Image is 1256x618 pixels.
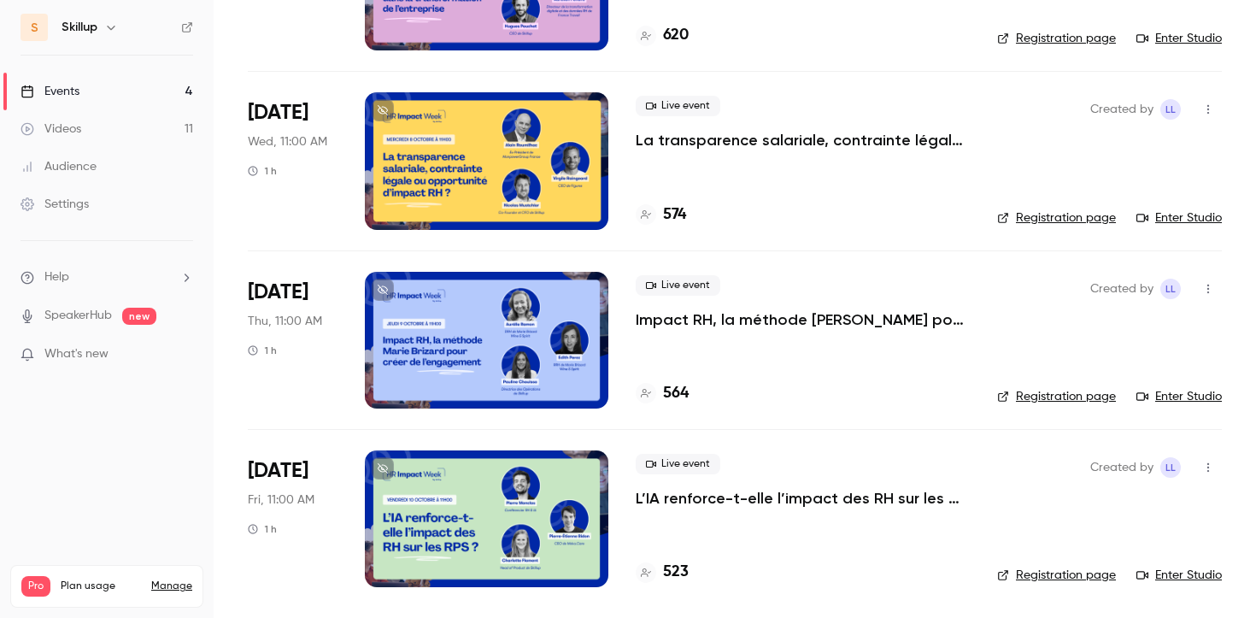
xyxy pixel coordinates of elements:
[997,209,1116,227] a: Registration page
[636,130,970,150] a: La transparence salariale, contrainte légale ou opportunité d’impact RH ?
[663,561,689,584] h4: 523
[248,491,314,509] span: Fri, 11:00 AM
[1136,388,1222,405] a: Enter Studio
[61,580,141,593] span: Plan usage
[21,158,97,175] div: Audience
[248,133,327,150] span: Wed, 11:00 AM
[21,268,193,286] li: help-dropdown-opener
[248,272,337,409] div: Oct 9 Thu, 11:00 AM (Europe/Paris)
[997,567,1116,584] a: Registration page
[31,19,38,37] span: S
[248,164,277,178] div: 1 h
[122,308,156,325] span: new
[1160,279,1181,299] span: Louise Le Guillou
[1165,99,1176,120] span: LL
[248,99,308,127] span: [DATE]
[44,268,69,286] span: Help
[248,522,277,536] div: 1 h
[248,313,322,330] span: Thu, 11:00 AM
[248,344,277,357] div: 1 h
[1090,279,1153,299] span: Created by
[151,580,192,593] a: Manage
[636,454,720,474] span: Live event
[21,121,81,138] div: Videos
[636,382,689,405] a: 564
[173,347,193,362] iframe: Noticeable Trigger
[1160,457,1181,478] span: Louise Le Guillou
[1136,209,1222,227] a: Enter Studio
[663,24,689,47] h4: 620
[1136,30,1222,47] a: Enter Studio
[248,450,337,587] div: Oct 10 Fri, 11:00 AM (Europe/Paris)
[21,576,50,597] span: Pro
[21,83,79,100] div: Events
[1090,99,1153,120] span: Created by
[44,345,109,363] span: What's new
[44,307,112,325] a: SpeakerHub
[248,457,308,485] span: [DATE]
[62,19,97,36] h6: Skillup
[248,92,337,229] div: Oct 8 Wed, 11:00 AM (Europe/Paris)
[636,24,689,47] a: 620
[1090,457,1153,478] span: Created by
[21,196,89,213] div: Settings
[663,203,686,227] h4: 574
[997,388,1116,405] a: Registration page
[636,488,970,509] a: L’IA renforce-t-elle l’impact des RH sur les RPS ?
[1165,457,1176,478] span: LL
[248,279,308,306] span: [DATE]
[997,30,1116,47] a: Registration page
[663,382,689,405] h4: 564
[636,203,686,227] a: 574
[1136,567,1222,584] a: Enter Studio
[636,275,720,296] span: Live event
[636,96,720,116] span: Live event
[636,309,970,330] a: Impact RH, la méthode [PERSON_NAME] pour créer de l’engagement
[1165,279,1176,299] span: LL
[636,561,689,584] a: 523
[1160,99,1181,120] span: Louise Le Guillou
